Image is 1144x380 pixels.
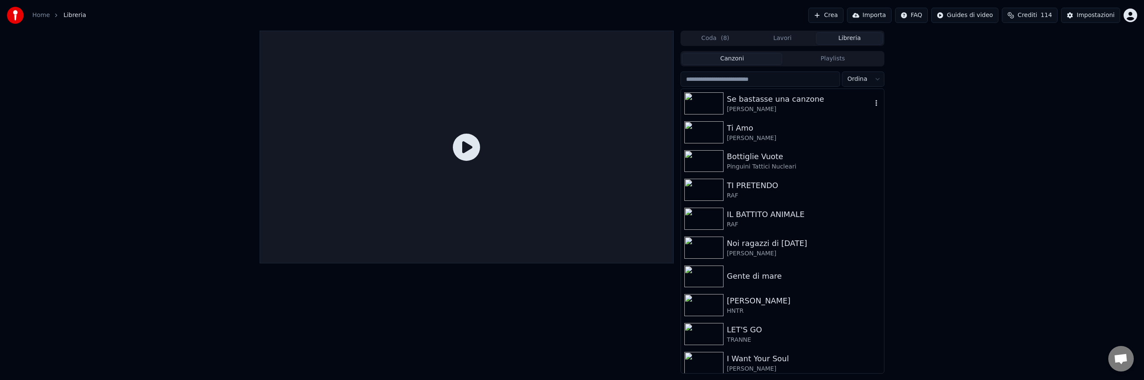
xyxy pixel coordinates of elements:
[808,8,843,23] button: Crea
[727,365,881,373] div: [PERSON_NAME]
[727,93,872,105] div: Se bastasse una canzone
[1002,8,1058,23] button: Crediti114
[727,105,872,114] div: [PERSON_NAME]
[727,295,881,307] div: [PERSON_NAME]
[682,53,783,65] button: Canzoni
[63,11,86,20] span: Libreria
[727,220,881,229] div: RAF
[32,11,86,20] nav: breadcrumb
[682,32,749,45] button: Coda
[727,151,881,163] div: Bottiglie Vuote
[727,122,881,134] div: Ti Amo
[727,191,881,200] div: RAF
[32,11,50,20] a: Home
[1018,11,1037,20] span: Crediti
[727,336,881,344] div: TRANNE
[721,34,729,43] span: ( 8 )
[847,8,892,23] button: Importa
[727,270,881,282] div: Gente di mare
[1108,346,1134,371] div: Aprire la chat
[727,163,881,171] div: Pinguini Tattici Nucleari
[816,32,883,45] button: Libreria
[7,7,24,24] img: youka
[895,8,928,23] button: FAQ
[1041,11,1052,20] span: 114
[782,53,883,65] button: Playlists
[727,249,881,258] div: [PERSON_NAME]
[727,180,881,191] div: TI PRETENDO
[727,209,881,220] div: IL BATTITO ANIMALE
[727,237,881,249] div: Noi ragazzi di [DATE]
[727,307,881,315] div: HNTR
[727,324,881,336] div: LET'S GO
[931,8,998,23] button: Guides di video
[1077,11,1115,20] div: Impostazioni
[1061,8,1120,23] button: Impostazioni
[749,32,816,45] button: Lavori
[727,353,881,365] div: I Want Your Soul
[727,134,881,143] div: [PERSON_NAME]
[847,75,867,83] span: Ordina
